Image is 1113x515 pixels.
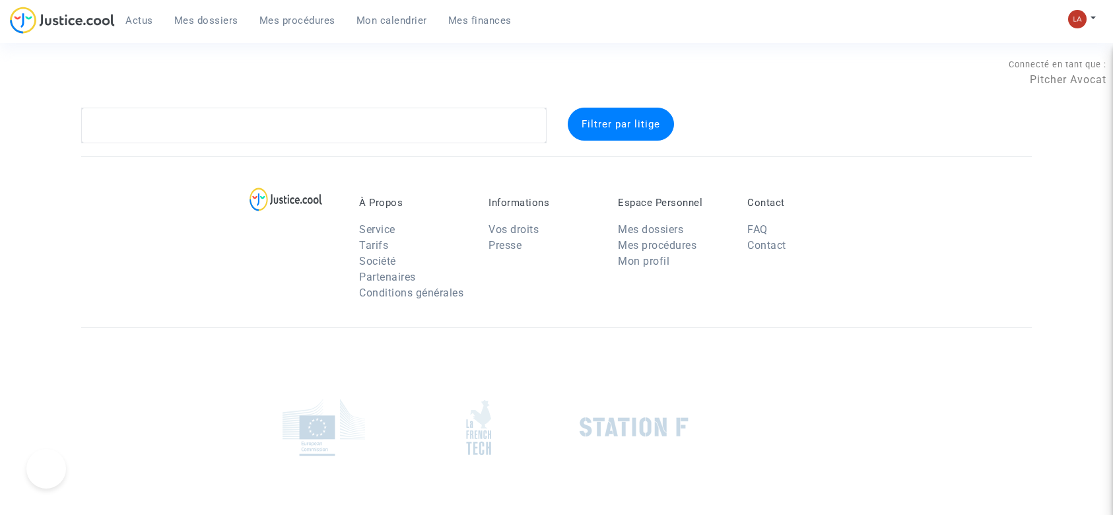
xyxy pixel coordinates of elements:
span: Mes procédures [259,15,335,26]
a: Mes dossiers [164,11,249,30]
a: Société [359,255,396,267]
a: Actus [115,11,164,30]
span: Connecté en tant que : [1009,59,1106,69]
a: Mon profil [618,255,669,267]
span: Mes finances [448,15,512,26]
img: jc-logo.svg [10,7,115,34]
p: Espace Personnel [618,197,727,209]
img: logo-lg.svg [250,188,323,211]
p: Contact [747,197,857,209]
a: Vos droits [489,223,539,236]
a: Service [359,223,395,236]
a: Contact [747,239,786,252]
a: Mes procédures [249,11,346,30]
img: europe_commision.png [283,399,365,456]
span: Actus [125,15,153,26]
iframe: Help Scout Beacon - Open [26,449,66,489]
a: Conditions générales [359,287,463,299]
p: À Propos [359,197,469,209]
a: Mes dossiers [618,223,683,236]
a: Mes finances [438,11,522,30]
a: Tarifs [359,239,388,252]
a: FAQ [747,223,768,236]
span: Filtrer par litige [582,118,660,130]
p: Informations [489,197,598,209]
img: french_tech.png [466,399,491,456]
a: Mon calendrier [346,11,438,30]
span: Mes dossiers [174,15,238,26]
a: Partenaires [359,271,416,283]
img: stationf.png [580,417,689,437]
a: Presse [489,239,522,252]
a: Mes procédures [618,239,696,252]
img: 3f9b7d9779f7b0ffc2b90d026f0682a9 [1068,10,1087,28]
span: Mon calendrier [356,15,427,26]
